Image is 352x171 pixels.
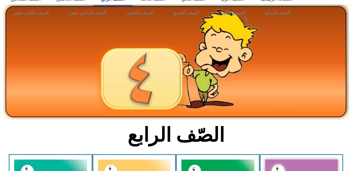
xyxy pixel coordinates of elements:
a: الصف العاشر [116,6,163,20]
h2: الصّف الرابع [77,123,276,147]
a: الصف التاسع [163,6,209,20]
a: الصف الثامن [209,6,255,20]
a: الصف السابع [255,6,300,20]
a: الصف الحادي عشر [58,6,116,20]
a: الصف الثاني عشر [3,6,58,20]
